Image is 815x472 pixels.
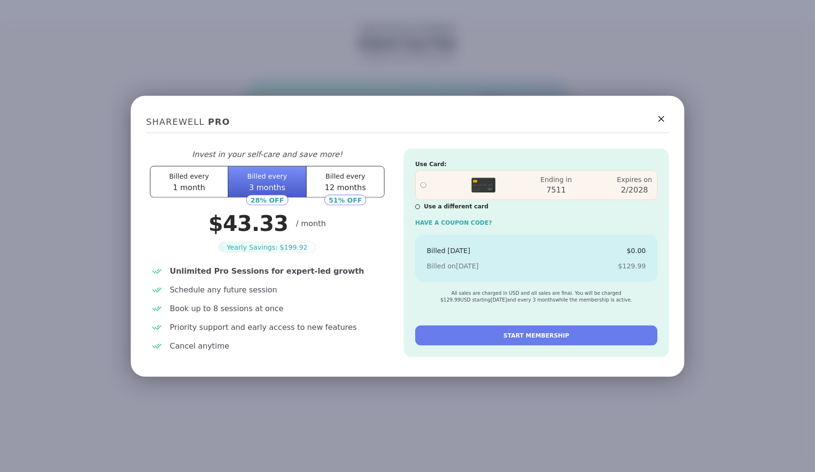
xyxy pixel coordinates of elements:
span: 12 months [325,182,366,192]
div: 7511 [546,184,566,196]
div: Yearly Savings: $ 199.92 [219,242,316,252]
div: 28 % OFF [246,194,288,205]
span: Billed every [169,172,209,180]
div: Expires on [617,175,652,184]
div: Ending in [541,175,572,184]
img: Credit Card [471,173,495,197]
div: Have a Coupon code? [415,218,657,227]
div: $0.00 [627,246,646,256]
span: 1 month [173,182,205,192]
div: Use Card: [415,160,657,168]
span: / month [296,218,326,229]
button: Billed every12 months [306,166,384,197]
span: START MEMBERSHIP [504,331,569,340]
span: 3 months [249,182,285,192]
span: Billed every [325,172,365,180]
div: Billed [DATE] [427,246,470,256]
div: All sales are charged in USD and all sales are final. You will be charged $ 129.99 USD starting [... [440,290,632,303]
span: Unlimited Pro Sessions for expert-led growth [170,266,384,277]
h4: $ 43.33 [209,209,288,238]
div: 51 % OFF [324,194,366,205]
span: Book up to 8 sessions at once [170,303,384,315]
span: Priority support and early access to new features [170,322,384,333]
span: Cancel anytime [170,340,384,352]
p: Invest in your self-care and save more! [173,148,361,160]
span: Pro [208,116,230,126]
button: START MEMBERSHIP [415,326,657,346]
span: Use a different card [424,203,488,211]
h2: SHAREWELL [146,111,669,133]
button: Billed every1 month [150,166,228,197]
div: 2/2028 [621,184,648,196]
div: $ 129.99 [618,261,646,271]
span: Billed every [247,172,287,180]
span: Schedule any future session [170,284,384,296]
button: Billed every3 months [228,166,307,197]
div: Billed on [DATE] [427,261,479,271]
